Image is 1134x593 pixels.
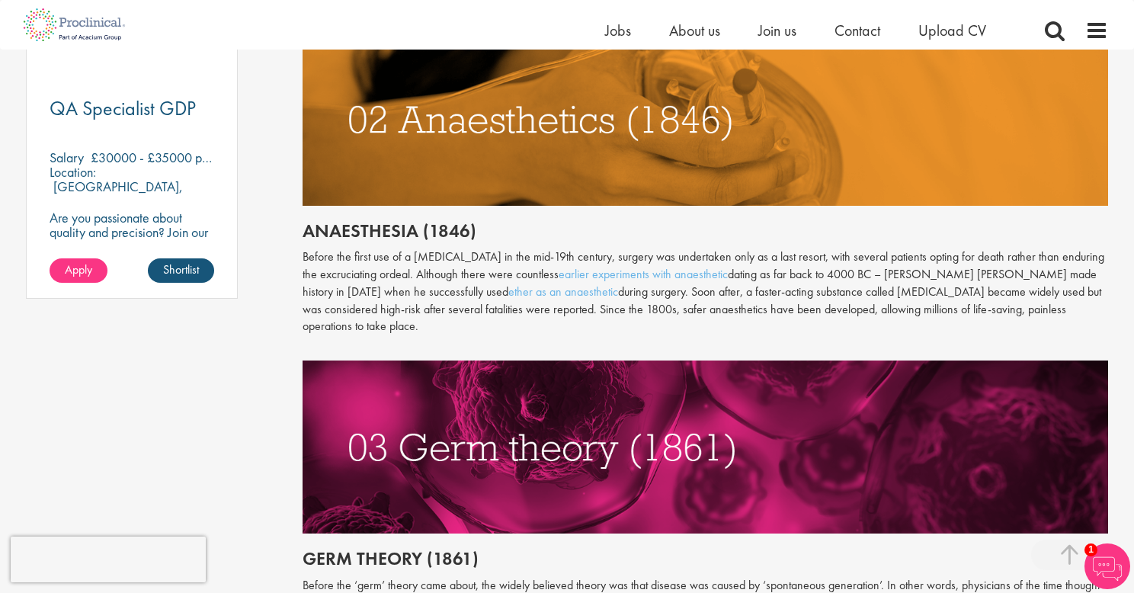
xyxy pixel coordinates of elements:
iframe: reCAPTCHA [11,537,206,582]
a: About us [669,21,720,40]
a: Apply [50,258,107,283]
p: Are you passionate about quality and precision? Join our team as a … and help ensure top-tier sta... [50,210,214,268]
a: Upload CV [918,21,986,40]
a: Join us [758,21,796,40]
h2: Anaesthesia (1846) [303,221,1109,241]
h2: Germ theory (1861) [303,549,1109,569]
a: Contact [834,21,880,40]
img: germ theory [303,361,1109,534]
a: QA Specialist GDP [50,99,214,118]
p: [GEOGRAPHIC_DATA], [GEOGRAPHIC_DATA] [50,178,183,210]
span: Salary [50,149,84,166]
a: Jobs [605,21,631,40]
p: £30000 - £35000 per annum [91,149,250,166]
a: Shortlist [148,258,214,283]
a: earlier experiments with anaesthetic [559,266,728,282]
span: Location: [50,163,96,181]
img: Chatbot [1084,543,1130,589]
span: 1 [1084,543,1097,556]
a: ether as an anaesthetic [508,284,618,300]
span: QA Specialist GDP [50,95,196,121]
p: Before the first use of a [MEDICAL_DATA] in the mid-19th century, surgery was undertaken only as ... [303,248,1109,335]
span: Apply [65,261,92,277]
